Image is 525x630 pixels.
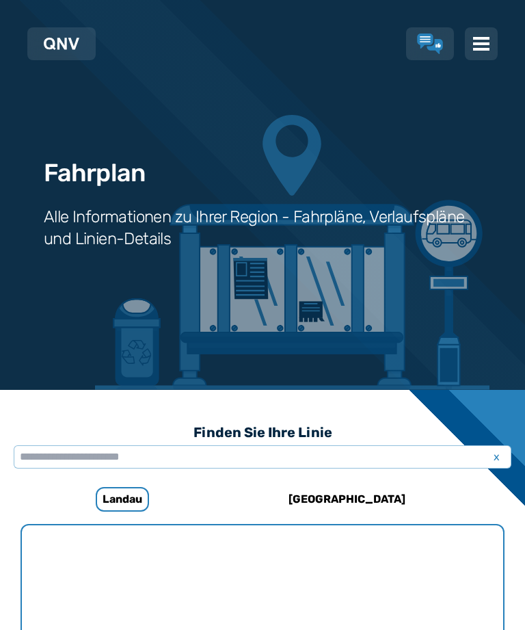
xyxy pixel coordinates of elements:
a: [GEOGRAPHIC_DATA] [256,483,437,516]
h3: Alle Informationen zu Ihrer Region - Fahrpläne, Verlaufspläne und Linien-Details [44,206,481,250]
a: Landau [31,483,213,516]
h3: Finden Sie Ihre Linie [14,417,511,447]
h6: Landau [96,487,149,512]
img: menu [473,36,489,52]
h1: Fahrplan [44,159,145,187]
a: QNV Logo [44,33,79,55]
a: Lob & Kritik [417,34,443,54]
span: x [487,449,506,465]
h6: [GEOGRAPHIC_DATA] [283,488,411,510]
img: QNV Logo [44,38,79,50]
